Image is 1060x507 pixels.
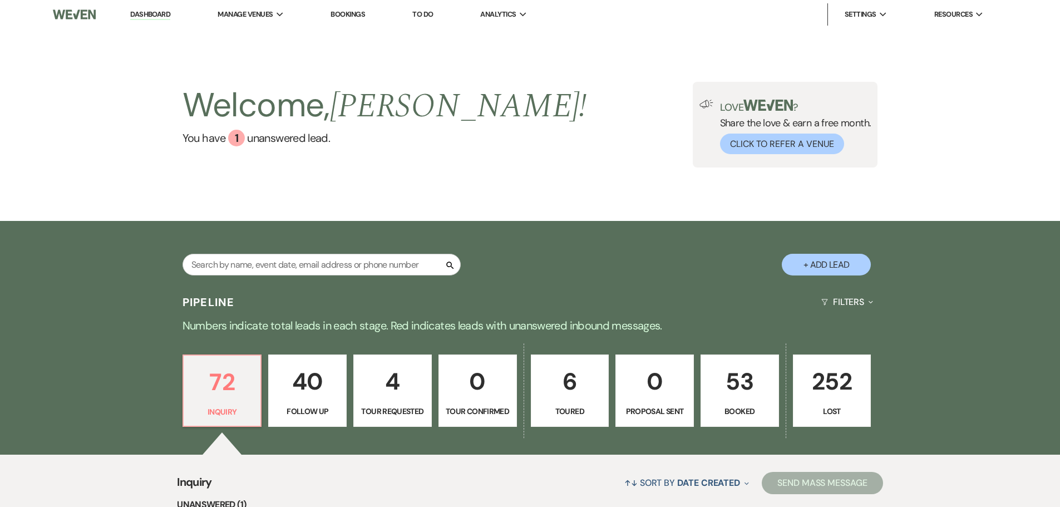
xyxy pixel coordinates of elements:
[353,355,432,427] a: 4Tour Requested
[183,254,461,275] input: Search by name, event date, email address or phone number
[190,363,254,401] p: 72
[331,9,365,19] a: Bookings
[615,355,694,427] a: 0Proposal Sent
[228,130,245,146] div: 1
[677,477,740,489] span: Date Created
[623,363,687,400] p: 0
[183,355,262,427] a: 72Inquiry
[361,405,425,417] p: Tour Requested
[720,134,844,154] button: Click to Refer a Venue
[183,294,235,310] h3: Pipeline
[538,363,602,400] p: 6
[624,477,638,489] span: ↑↓
[531,355,609,427] a: 6Toured
[845,9,876,20] span: Settings
[53,3,95,26] img: Weven Logo
[177,474,212,498] span: Inquiry
[361,363,425,400] p: 4
[130,9,170,20] a: Dashboard
[438,355,517,427] a: 0Tour Confirmed
[743,100,793,111] img: weven-logo-green.svg
[623,405,687,417] p: Proposal Sent
[800,363,864,400] p: 252
[446,363,510,400] p: 0
[275,363,339,400] p: 40
[800,405,864,417] p: Lost
[538,405,602,417] p: Toured
[130,317,931,334] p: Numbers indicate total leads in each stage. Red indicates leads with unanswered inbound messages.
[330,81,587,132] span: [PERSON_NAME] !
[480,9,516,20] span: Analytics
[190,406,254,418] p: Inquiry
[620,468,753,498] button: Sort By Date Created
[218,9,273,20] span: Manage Venues
[268,355,347,427] a: 40Follow Up
[699,100,713,109] img: loud-speaker-illustration.svg
[793,355,871,427] a: 252Lost
[817,287,877,317] button: Filters
[720,100,871,112] p: Love ?
[708,363,772,400] p: 53
[183,82,587,130] h2: Welcome,
[412,9,433,19] a: To Do
[782,254,871,275] button: + Add Lead
[708,405,772,417] p: Booked
[934,9,973,20] span: Resources
[183,130,587,146] a: You have 1 unanswered lead.
[713,100,871,154] div: Share the love & earn a free month.
[446,405,510,417] p: Tour Confirmed
[275,405,339,417] p: Follow Up
[701,355,779,427] a: 53Booked
[762,472,883,494] button: Send Mass Message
